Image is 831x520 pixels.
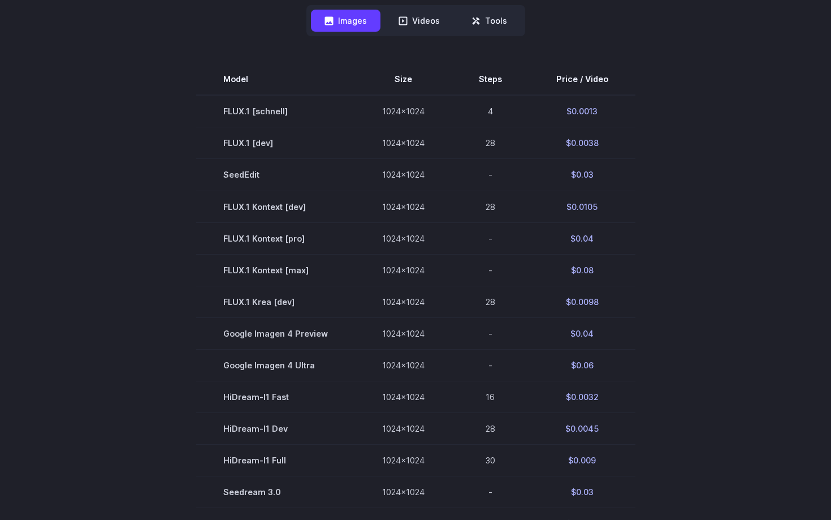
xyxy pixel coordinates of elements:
td: Seedream 3.0 [196,476,355,508]
td: $0.0105 [529,191,635,222]
td: FLUX.1 [dev] [196,127,355,159]
td: $0.0098 [529,286,635,317]
td: 1024x1024 [355,159,452,191]
td: - [452,317,529,349]
td: 30 [452,444,529,476]
td: 28 [452,286,529,317]
td: 1024x1024 [355,349,452,381]
button: Videos [385,10,453,32]
td: FLUX.1 [schnell] [196,95,355,127]
th: Steps [452,63,529,95]
td: 1024x1024 [355,127,452,159]
td: 28 [452,412,529,444]
td: 1024x1024 [355,444,452,476]
td: 1024x1024 [355,412,452,444]
td: 1024x1024 [355,476,452,508]
button: Images [311,10,380,32]
td: 1024x1024 [355,191,452,222]
td: - [452,222,529,254]
td: Google Imagen 4 Ultra [196,349,355,381]
th: Size [355,63,452,95]
td: $0.03 [529,159,635,191]
td: HiDream-I1 Full [196,444,355,476]
td: $0.06 [529,349,635,381]
td: FLUX.1 Kontext [max] [196,254,355,286]
td: $0.009 [529,444,635,476]
td: $0.0013 [529,95,635,127]
td: HiDream-I1 Dev [196,412,355,444]
td: 28 [452,127,529,159]
td: $0.03 [529,476,635,508]
td: - [452,349,529,381]
td: SeedEdit [196,159,355,191]
td: - [452,254,529,286]
td: 1024x1024 [355,317,452,349]
td: 28 [452,191,529,222]
td: 16 [452,381,529,412]
td: 1024x1024 [355,381,452,412]
td: FLUX.1 Krea [dev] [196,286,355,317]
td: 1024x1024 [355,254,452,286]
td: $0.08 [529,254,635,286]
td: $0.0032 [529,381,635,412]
td: 1024x1024 [355,222,452,254]
td: HiDream-I1 Fast [196,381,355,412]
th: Model [196,63,355,95]
button: Tools [458,10,521,32]
td: $0.0038 [529,127,635,159]
td: 1024x1024 [355,95,452,127]
th: Price / Video [529,63,635,95]
td: Google Imagen 4 Preview [196,317,355,349]
td: - [452,159,529,191]
td: FLUX.1 Kontext [pro] [196,222,355,254]
td: 1024x1024 [355,286,452,317]
td: FLUX.1 Kontext [dev] [196,191,355,222]
td: 4 [452,95,529,127]
td: - [452,476,529,508]
td: $0.04 [529,222,635,254]
td: $0.0045 [529,412,635,444]
td: $0.04 [529,317,635,349]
